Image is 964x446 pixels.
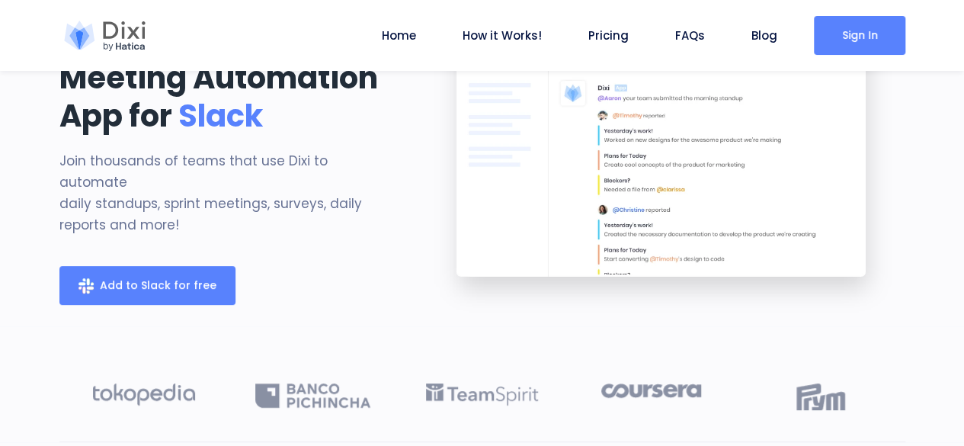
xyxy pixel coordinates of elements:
[78,279,94,294] img: slack_icon_white.svg
[59,150,399,236] p: Join thousands of teams that use Dixi to automate daily standups, sprint meetings, surveys, daily...
[456,27,548,44] a: How it Works!
[582,27,635,44] a: Pricing
[59,21,399,135] h1: The all-in-one Meeting Automation App for
[669,27,711,44] a: FAQs
[100,278,216,293] span: Add to Slack for free
[421,4,905,326] img: landing-banner
[59,266,235,305] a: Add to Slack for free
[814,16,905,55] a: Sign In
[745,27,783,44] a: Blog
[178,95,263,137] span: Slack
[376,27,422,44] a: Home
